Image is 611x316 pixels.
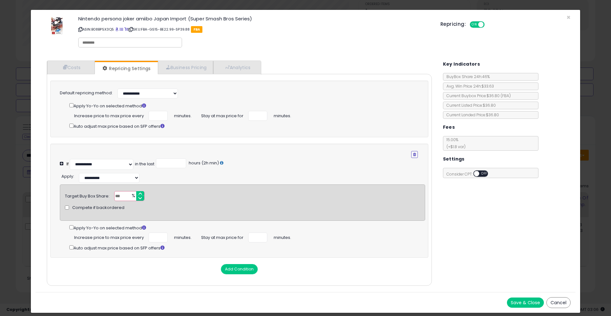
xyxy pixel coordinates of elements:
[115,27,119,32] a: BuyBox page
[188,160,219,166] span: hours (2h min)
[443,83,494,89] span: Avg. Win Price 24h: $33.63
[95,62,157,75] a: Repricing Settings
[566,13,571,22] span: ×
[470,22,478,27] span: ON
[174,111,192,119] span: minutes.
[201,111,243,119] span: Stay at max price for
[61,171,74,180] div: :
[65,191,109,199] div: Target Buy Box Share:
[443,144,466,149] span: (+$1.8 var)
[443,74,490,79] span: BuyBox Share 24h: 46%
[128,191,138,201] span: %
[213,61,260,74] a: Analytics
[72,205,124,211] span: Compete if backordered
[69,102,418,109] div: Apply Yo-Yo on selected method
[413,153,416,156] i: Remove Condition
[120,27,123,32] a: All offer listings
[78,24,431,34] p: ASIN: B08BP5X3Q5 | SKU: FBA-GS15-BE22.99-SP39.88
[443,60,480,68] h5: Key Indicators
[274,111,291,119] span: minutes.
[50,16,64,35] img: 51M+UvtSHcL._SL60_.jpg
[69,122,418,130] div: Auto adjust max price based on SFP offers
[546,297,571,308] button: Cancel
[274,233,291,241] span: minutes.
[60,90,113,96] label: Default repricing method:
[443,112,499,118] span: Current Landed Price: $36.80
[443,103,496,108] span: Current Listed Price: $36.80
[443,171,496,177] span: Consider CPT:
[78,16,431,21] h3: Nintendo persona joker amiibo Japan Import (Super Smash Bros Series)
[443,93,511,98] span: Current Buybox Price:
[69,244,425,251] div: Auto adjust max price based on SFP offers
[440,22,466,27] h5: Repricing:
[191,26,203,33] span: FBA
[135,161,154,167] div: in the last
[221,264,258,274] button: Add Condition
[479,171,489,176] span: OFF
[69,224,425,231] div: Apply Yo-Yo on selected method
[487,93,511,98] span: $36.80
[124,27,128,32] a: Your listing only
[158,61,214,74] a: Business Pricing
[501,93,511,98] span: ( FBA )
[484,22,494,27] span: OFF
[74,111,144,119] span: Increase price to max price every
[443,137,466,149] span: 15.00 %
[61,173,73,179] span: Apply
[201,233,243,241] span: Stay at max price for
[507,298,544,308] button: Save & Close
[174,233,192,241] span: minutes.
[47,61,95,74] a: Costs
[443,123,455,131] h5: Fees
[74,233,144,241] span: Increase price to max price every
[443,155,465,163] h5: Settings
